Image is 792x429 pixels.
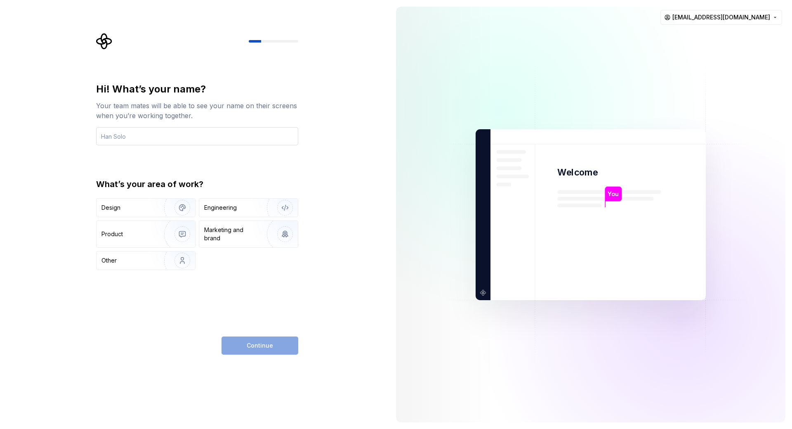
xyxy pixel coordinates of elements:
p: You [608,189,619,198]
div: Other [101,256,117,265]
svg: Supernova Logo [96,33,113,50]
div: Marketing and brand [204,226,260,242]
div: Engineering [204,204,237,212]
div: Product [101,230,123,238]
div: Your team mates will be able to see your name on their screens when you’re working together. [96,101,298,121]
p: Welcome [557,166,598,178]
span: [EMAIL_ADDRESS][DOMAIN_NAME] [672,13,770,21]
button: [EMAIL_ADDRESS][DOMAIN_NAME] [660,10,782,25]
input: Han Solo [96,127,298,145]
div: Design [101,204,120,212]
div: What’s your area of work? [96,178,298,190]
div: Hi! What’s your name? [96,83,298,96]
